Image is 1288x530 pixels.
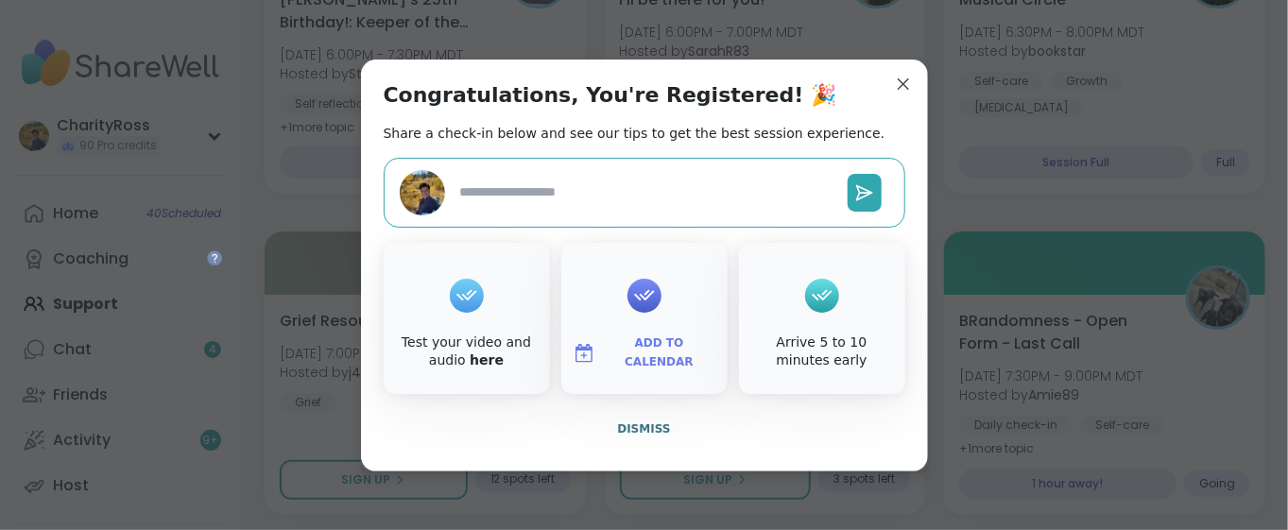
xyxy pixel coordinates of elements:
h1: Congratulations, You're Registered! 🎉 [384,82,837,109]
h2: Share a check-in below and see our tips to get the best session experience. [384,124,885,143]
span: Add to Calendar [603,334,716,371]
img: CharityRoss [400,170,445,215]
div: Test your video and audio [387,333,546,370]
button: Add to Calendar [565,333,724,373]
a: here [470,352,504,368]
button: Dismiss [384,409,905,449]
iframe: Spotlight [207,250,222,265]
span: Dismiss [617,422,670,436]
div: Arrive 5 to 10 minutes early [743,333,902,370]
img: ShareWell Logomark [573,342,595,365]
